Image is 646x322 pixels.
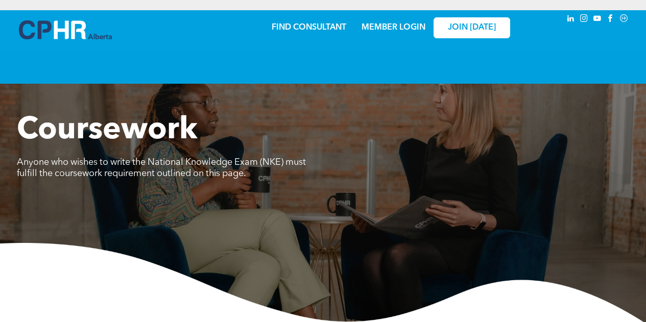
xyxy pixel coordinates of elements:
[19,20,112,39] img: A blue and white logo for cp alberta
[448,23,496,33] span: JOIN [DATE]
[579,13,590,27] a: instagram
[592,13,603,27] a: youtube
[618,13,630,27] a: Social network
[17,115,198,146] span: Coursework
[434,17,510,38] a: JOIN [DATE]
[605,13,616,27] a: facebook
[17,158,306,178] span: Anyone who wishes to write the National Knowledge Exam (NKE) must fulfill the coursework requirem...
[272,23,346,32] a: FIND CONSULTANT
[362,23,425,32] a: MEMBER LOGIN
[565,13,577,27] a: linkedin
